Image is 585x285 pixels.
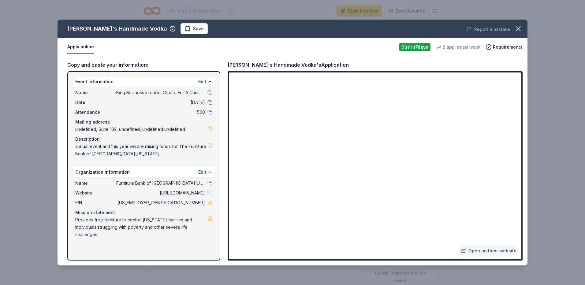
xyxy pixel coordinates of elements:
[73,167,215,177] div: Organization information
[75,209,212,216] div: Mission statement
[75,216,207,238] span: Provides free furniture to central [US_STATE] families and individuals struggling with poverty an...
[467,26,510,33] button: Report a mistake
[116,109,205,116] span: 500
[116,99,205,106] span: [DATE]
[198,78,206,85] button: Edit
[75,180,116,187] span: Name
[73,77,215,87] div: Event information
[75,189,116,197] span: Website
[493,43,523,51] span: Requirements
[67,61,220,69] div: Copy and paste your information:
[67,41,94,54] button: Apply online
[75,143,207,157] span: annual event and this year we are raising funds for The Furniture Bank of [GEOGRAPHIC_DATA][US_ST...
[198,168,206,176] button: Edit
[75,109,116,116] span: Attendance
[193,25,204,32] span: Save
[75,89,116,96] span: Name
[181,23,208,34] button: Save
[399,43,430,51] div: Due in 7 days
[116,199,205,206] span: [US_EMPLOYER_IDENTIFICATION_NUMBER]
[228,61,349,69] div: [PERSON_NAME]'s Handmade Vodka's Application
[116,89,205,96] span: King Business Interiors Create For A Cause 2025 for the Furniture bank of [GEOGRAPHIC_DATA][US_ST...
[435,43,481,51] div: 8 applies last week
[75,99,116,106] span: Date
[75,135,212,143] div: Description
[75,126,207,133] span: undefined, Suite 102, undefined, undefined undefined
[116,180,205,187] span: Furniture Bank of [GEOGRAPHIC_DATA][US_STATE]
[67,24,167,34] div: [PERSON_NAME]'s Handmade Vodka
[75,118,212,126] div: Mailing address
[459,245,519,257] a: Open on their website
[486,43,523,51] button: Requirements
[75,199,116,206] span: EIN
[116,189,205,197] span: [URL][DOMAIN_NAME]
